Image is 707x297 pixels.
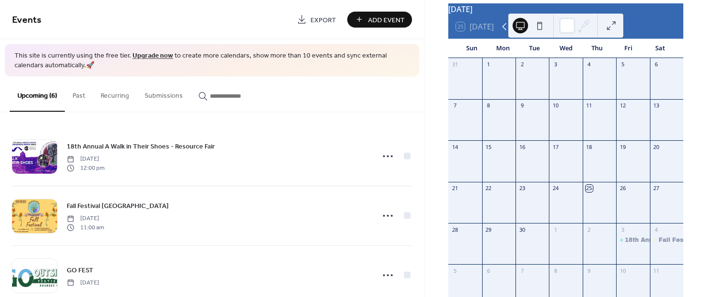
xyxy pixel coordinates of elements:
[451,61,458,68] div: 31
[518,102,526,109] div: 9
[67,141,215,152] a: 18th Annual A Walk in Their Shoes - Resource Fair
[518,143,526,150] div: 16
[619,267,626,274] div: 10
[653,61,660,68] div: 6
[518,185,526,192] div: 23
[586,185,593,192] div: 25
[67,201,169,211] span: Fall Festival [GEOGRAPHIC_DATA]
[653,143,660,150] div: 20
[67,265,93,275] span: GO FEST
[586,226,593,233] div: 2
[451,226,458,233] div: 28
[650,236,683,244] div: Fall Festival Christiansburg
[310,15,336,25] span: Export
[93,76,137,111] button: Recurring
[67,278,99,287] span: [DATE]
[552,226,559,233] div: 1
[644,39,676,58] div: Sat
[133,49,173,62] a: Upgrade now
[67,155,104,163] span: [DATE]
[12,11,42,30] span: Events
[456,39,487,58] div: Sun
[67,200,169,211] a: Fall Festival [GEOGRAPHIC_DATA]
[451,267,458,274] div: 5
[67,142,215,152] span: 18th Annual A Walk in Their Shoes - Resource Fair
[619,102,626,109] div: 12
[550,39,582,58] div: Wed
[586,61,593,68] div: 4
[519,39,550,58] div: Tue
[67,265,93,276] a: GO FEST
[619,226,626,233] div: 3
[485,143,492,150] div: 15
[485,185,492,192] div: 22
[586,143,593,150] div: 18
[67,163,104,172] span: 12:00 pm
[619,185,626,192] div: 26
[552,185,559,192] div: 24
[518,226,526,233] div: 30
[586,102,593,109] div: 11
[619,143,626,150] div: 19
[347,12,412,28] button: Add Event
[653,267,660,274] div: 11
[582,39,613,58] div: Thu
[451,185,458,192] div: 21
[485,226,492,233] div: 29
[487,39,519,58] div: Mon
[552,102,559,109] div: 10
[368,15,405,25] span: Add Event
[451,102,458,109] div: 7
[290,12,343,28] a: Export
[518,267,526,274] div: 7
[485,102,492,109] div: 8
[653,102,660,109] div: 13
[485,61,492,68] div: 1
[67,214,104,223] span: [DATE]
[448,3,683,15] div: [DATE]
[613,39,644,58] div: Fri
[552,61,559,68] div: 3
[552,143,559,150] div: 17
[15,51,410,70] span: This site is currently using the free tier. to create more calendars, show more than 10 events an...
[586,267,593,274] div: 9
[552,267,559,274] div: 8
[65,76,93,111] button: Past
[616,236,649,244] div: 18th Annual A Walk in Their Shoes - Resource Fair
[518,61,526,68] div: 2
[619,61,626,68] div: 5
[451,143,458,150] div: 14
[485,267,492,274] div: 6
[653,185,660,192] div: 27
[10,76,65,112] button: Upcoming (6)
[67,223,104,232] span: 11:00 am
[653,226,660,233] div: 4
[137,76,191,111] button: Submissions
